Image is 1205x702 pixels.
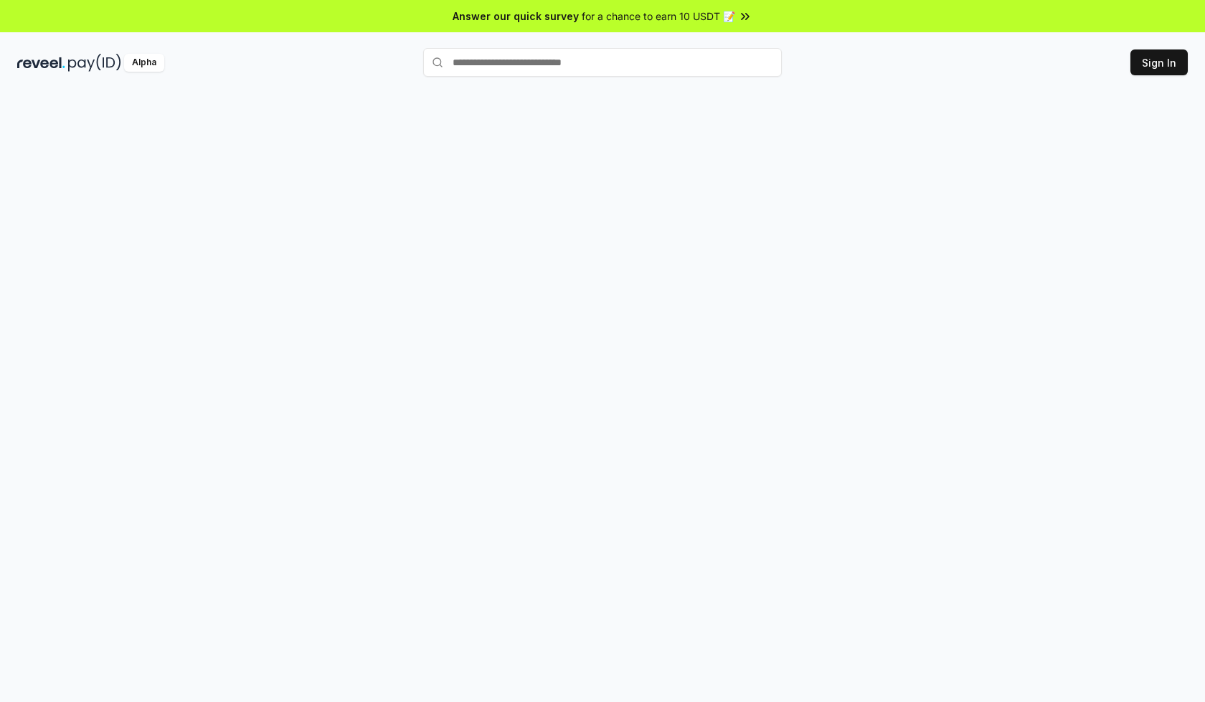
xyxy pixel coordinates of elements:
[453,9,579,24] span: Answer our quick survey
[17,54,65,72] img: reveel_dark
[124,54,164,72] div: Alpha
[1130,49,1188,75] button: Sign In
[582,9,735,24] span: for a chance to earn 10 USDT 📝
[68,54,121,72] img: pay_id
